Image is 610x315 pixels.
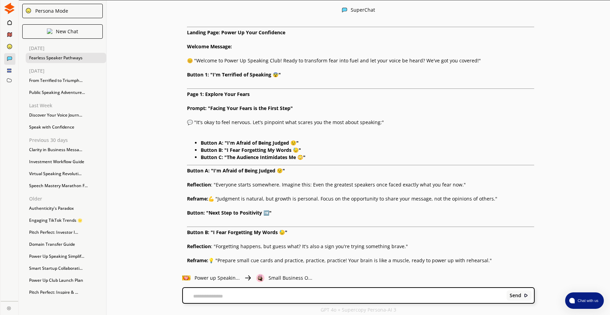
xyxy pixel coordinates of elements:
p: [DATE] [29,68,106,74]
img: Close [47,28,52,34]
button: atlas-launcher [565,292,604,309]
strong: Button A: "I'm Afraid of Being Judged 😟" [201,140,299,146]
strong: Landing Page: Power Up Your Confidence [187,29,285,36]
div: Public Speaking Adventure... [26,87,106,98]
div: Pitch Perfect: Inspire & ... [26,287,106,298]
span: Chat with us [575,298,600,303]
div: Speech Mastery Marathon F... [26,181,106,191]
strong: Button: "Next Step to Positivity ➡️" [187,209,272,216]
div: Pitch Perfect: Investor I... [26,227,106,238]
img: Close [25,8,32,14]
strong: Page 1: Explore Your Fears [187,91,250,97]
p: 💡 "Prepare small cue cards and practice, practice, practice! Your brain is like a muscle, ready t... [187,258,535,263]
div: Smart Startup Collaborati... [26,263,106,274]
div: Speak with Confidence [26,122,106,132]
p: 😊 "Welcome to Power Up Speaking Club! Ready to transform fear into fuel and let your voice be hea... [187,58,535,63]
strong: Button 1: "I'm Terrified of Speaking 😨" [187,71,281,78]
img: Close [182,274,190,282]
img: Close [7,306,11,310]
strong: Reflection [187,181,211,188]
div: Engaging TikTok Trends 🌟 [26,215,106,226]
p: 💪 "Judgment is natural, but growth is personal. Focus on the opportunity to share your message, n... [187,196,535,202]
strong: Button B: "I Fear Forgetting My Words 😓" [201,147,301,153]
p: : "Everyone starts somewhere. Imagine this: Even the greatest speakers once faced exactly what yo... [187,182,535,187]
strong: Button A: "I'm Afraid of Being Judged 😟" [187,167,285,174]
p: Last Week [29,103,106,108]
div: From Terrified to Triumph... [26,75,106,86]
div: Clarity in Business Messa... [26,145,106,155]
img: Close [256,274,264,282]
img: Close [342,7,347,13]
p: Previous 30 days [29,137,106,143]
strong: Prompt: "Facing Your Fears is the First Step" [187,105,293,111]
div: Discover Your Voice Journ... [26,110,106,120]
b: Send [510,293,521,298]
strong: Welcome Message: [187,43,232,50]
img: Close [244,274,252,282]
div: Power Up Club Launch Plan [26,275,106,286]
p: [DATE] [29,46,106,51]
p: 💬 "It's okay to feel nervous. Let's pinpoint what scares you the most about speaking:" [187,120,535,125]
strong: Reframe: [187,257,208,264]
div: Virtual Speaking Revoluti... [26,169,106,179]
div: Persona Mode [33,8,68,14]
p: : "Forgetting happens, but guess what? It's also a sign you're trying something brave." [187,244,535,249]
img: Close [4,3,15,14]
div: Authenticity's Paradox [26,203,106,214]
div: Domain Transfer Guide [26,239,106,250]
strong: Reflection [187,243,211,250]
p: GPT 4o + Supercopy Persona-AI 3 [321,307,396,313]
div: SuperChat [351,7,375,14]
strong: Button C: "The Audience Intimidates Me 😳" [201,154,306,160]
strong: Button B: "I Fear Forgetting My Words 😓" [187,229,287,235]
img: Close [524,293,528,298]
div: Investment Workflow Guide [26,157,106,167]
div: Fearless Speaker Pathways [26,53,106,63]
strong: Reframe: [187,195,208,202]
div: Power Up Speaking Simplif... [26,251,106,262]
a: Close [1,301,18,313]
p: New Chat [56,29,78,34]
p: Small Business O... [269,275,312,281]
p: Older [29,196,106,202]
p: Power up Speakin... [195,275,240,281]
